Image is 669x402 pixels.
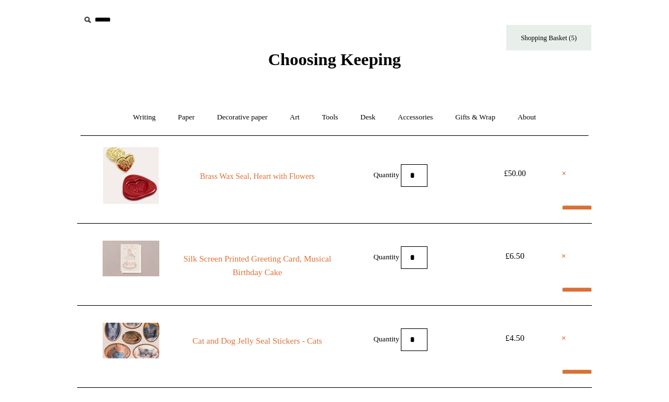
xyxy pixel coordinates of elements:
div: £50.00 [489,167,540,181]
a: Writing [123,102,166,132]
span: Choosing Keeping [268,50,401,69]
a: Shopping Basket (5) [506,25,591,50]
a: Accessories [388,102,443,132]
a: Cat and Dog Jelly Seal Stickers - Cats [180,334,334,348]
a: Gifts & Wrap [445,102,506,132]
a: Tools [312,102,349,132]
img: Brass Wax Seal, Heart with Flowers [103,147,159,204]
img: Cat and Dog Jelly Seal Stickers - Cats [103,323,159,358]
a: Choosing Keeping [268,59,401,67]
label: Quantity [374,252,400,260]
label: Quantity [374,170,400,178]
a: Decorative paper [207,102,278,132]
a: Silk Screen Printed Greeting Card, Musical Birthday Cake [180,252,334,279]
a: Art [280,102,310,132]
a: Desk [350,102,386,132]
label: Quantity [374,334,400,343]
img: Silk Screen Printed Greeting Card, Musical Birthday Cake [103,241,159,276]
div: £6.50 [489,249,540,263]
div: £4.50 [489,331,540,345]
a: Paper [168,102,205,132]
a: × [561,249,566,263]
a: × [562,167,566,181]
a: Brass Wax Seal, Heart with Flowers [180,170,334,183]
a: About [507,102,547,132]
a: × [561,331,566,345]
